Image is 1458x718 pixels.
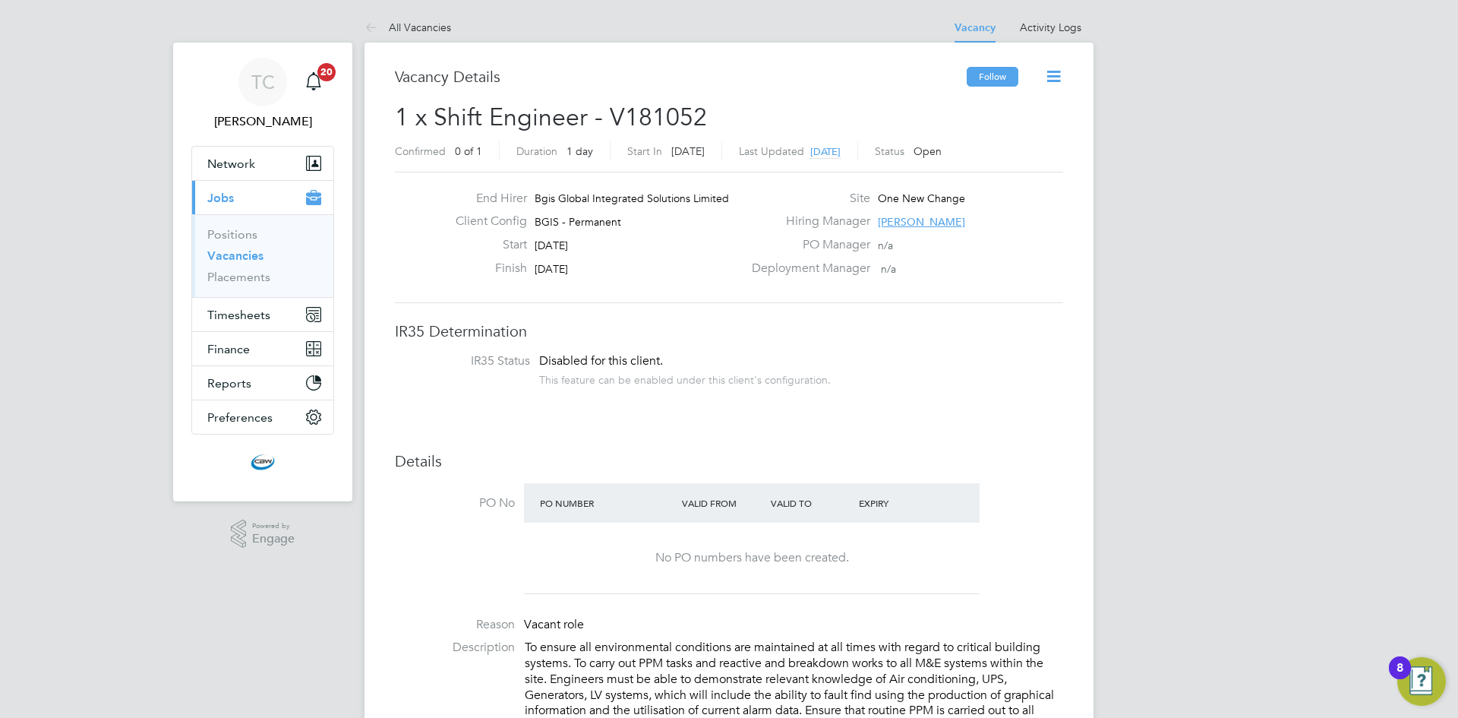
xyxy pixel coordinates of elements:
label: Last Updated [739,144,804,158]
span: Open [914,144,942,158]
a: 20 [298,58,329,106]
span: Powered by [252,520,295,533]
nav: Main navigation [173,43,352,501]
button: Open Resource Center, 8 new notifications [1397,657,1446,706]
a: Vacancy [955,21,996,34]
label: PO Manager [743,237,870,253]
button: Finance [192,332,333,365]
span: [DATE] [671,144,705,158]
label: Finish [443,261,527,277]
span: 1 x Shift Engineer - V181052 [395,103,707,132]
span: One New Change [878,191,965,205]
span: [PERSON_NAME] [878,215,965,229]
a: Powered byEngage [231,520,295,549]
a: TC[PERSON_NAME] [191,58,334,131]
span: Engage [252,533,295,546]
label: Reason [395,617,515,633]
div: PO Number [536,489,678,517]
button: Follow [967,67,1018,87]
label: Hiring Manager [743,214,870,229]
a: Activity Logs [1020,21,1081,34]
a: Go to home page [191,450,334,474]
span: Network [207,157,255,171]
button: Jobs [192,181,333,214]
a: Vacancies [207,248,264,263]
span: n/a [881,262,896,276]
span: n/a [878,239,893,252]
div: 8 [1396,668,1403,688]
button: Timesheets [192,298,333,331]
label: Site [743,191,870,207]
span: Bgis Global Integrated Solutions Limited [535,191,729,205]
div: Expiry [855,489,944,517]
span: BGIS - Permanent [535,215,621,229]
a: Placements [207,270,270,284]
div: Valid To [767,489,856,517]
span: [DATE] [535,239,568,252]
span: Reports [207,376,251,391]
img: cbwstaffingsolutions-logo-retina.png [251,450,275,474]
label: Description [395,640,515,656]
h3: IR35 Determination [395,321,1063,341]
span: TC [251,72,275,92]
span: Vacant role [524,617,584,632]
span: Finance [207,342,250,356]
a: All Vacancies [364,21,451,34]
label: Start [443,237,527,253]
span: [DATE] [535,262,568,276]
label: Confirmed [395,144,446,158]
label: Start In [627,144,662,158]
label: Status [875,144,904,158]
button: Network [192,147,333,180]
h3: Details [395,451,1063,471]
span: 20 [317,63,336,81]
span: 0 of 1 [455,144,482,158]
span: Jobs [207,191,234,205]
h3: Vacancy Details [395,67,967,87]
div: No PO numbers have been created. [539,550,964,566]
label: End Hirer [443,191,527,207]
label: Client Config [443,214,527,229]
span: 1 day [566,144,593,158]
span: Timesheets [207,308,270,322]
a: Positions [207,227,257,242]
label: IR35 Status [410,353,530,369]
label: PO No [395,495,515,511]
div: Valid From [678,489,767,517]
div: Jobs [192,214,333,297]
span: Disabled for this client. [539,353,663,368]
span: [DATE] [810,145,841,158]
label: Deployment Manager [743,261,870,277]
div: This feature can be enabled under this client's configuration. [539,369,831,387]
label: Duration [516,144,557,158]
button: Preferences [192,400,333,434]
span: Tom Cheek [191,112,334,131]
span: Preferences [207,410,273,425]
button: Reports [192,366,333,400]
